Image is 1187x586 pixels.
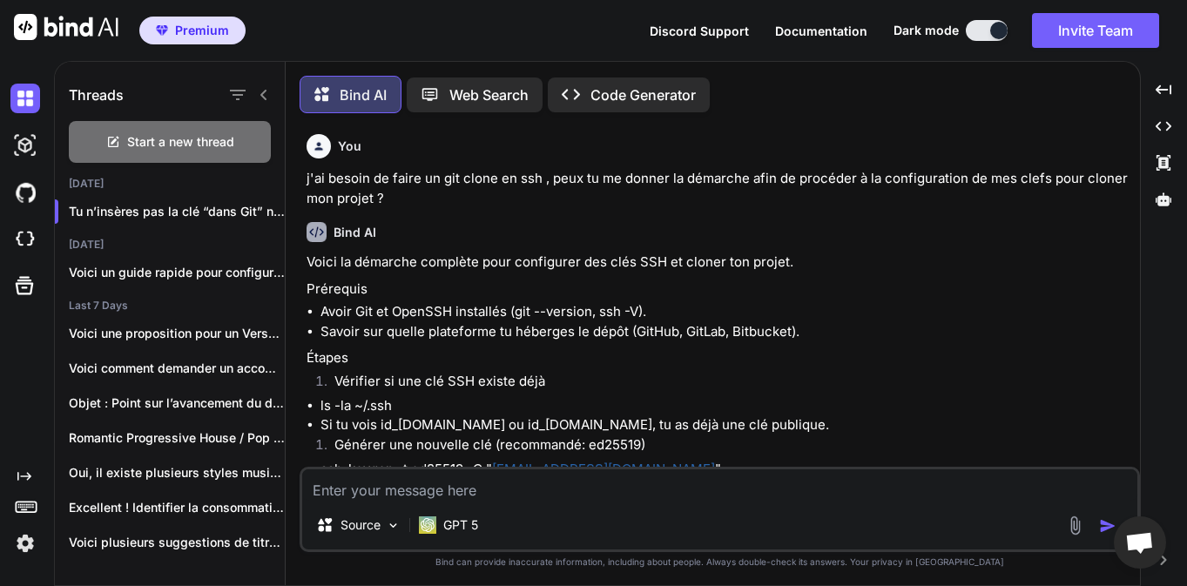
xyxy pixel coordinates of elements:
p: Romantic Progressive House / Pop Dance (soft... [69,429,285,447]
p: Objet : Point sur l’avancement du dossier... [69,394,285,412]
li: ls -la ~/.ssh [320,396,1136,416]
p: Voici la démarche complète pour configurer des clés SSH et cloner ton projet. [307,253,1136,273]
li: Savoir sur quelle plateforme tu héberges le dépôt (GitHub, GitLab, Bitbucket). [320,322,1136,342]
p: j'ai besoin de faire un git clone en ssh , peux tu me donner la démarche afin de procéder à la co... [307,169,1136,208]
p: GPT 5 [443,516,478,534]
p: Oui, il existe plusieurs styles musicaux " [69,464,285,482]
p: Source [341,516,381,534]
p: Étapes [307,348,1136,368]
p: Code Generator [590,84,696,105]
button: Documentation [775,22,867,40]
p: Tu n’insères pas la clé “dans Git” ni da... [69,203,285,220]
p: Prérequis [307,280,1136,300]
img: GPT 5 [419,516,436,534]
li: Avoir Git et OpenSSH installés (git --version, ssh -V). [320,302,1136,322]
img: githubDark [10,178,40,207]
p: Web Search [449,84,529,105]
li: Générer une nouvelle clé (recommandé: ed25519) [320,435,1136,460]
img: darkChat [10,84,40,113]
img: icon [1099,517,1116,535]
img: Pick Models [386,518,401,533]
p: Voici un guide rapide pour configurer nfsd... [69,264,285,281]
img: cloudideIcon [10,225,40,254]
h2: [DATE] [55,238,285,252]
img: premium [156,25,168,36]
img: settings [10,529,40,558]
li: Si tu vois id_[DOMAIN_NAME] ou id_[DOMAIN_NAME], tu as déjà une clé publique. [320,415,1136,435]
li: Vérifier si une clé SSH existe déjà [320,372,1136,396]
div: Ouvrir le chat [1114,516,1166,569]
h2: Last 7 Days [55,299,285,313]
span: Discord Support [650,24,749,38]
p: Parfaitement compris. On inverse la recette :... [69,569,285,586]
button: Invite Team [1032,13,1159,48]
p: Bind can provide inaccurate information, including about people. Always double-check its answers.... [300,556,1140,569]
span: Start a new thread [127,133,234,151]
span: Premium [175,22,229,39]
p: Voici plusieurs suggestions de titres basées sur... [69,534,285,551]
p: Excellent ! Identifier la consommation par thread... [69,499,285,516]
button: Discord Support [650,22,749,40]
li: ssh-keygen -t ed25519 -C " " [320,460,1136,480]
img: attachment [1065,515,1085,535]
button: premiumPremium [139,17,246,44]
h6: Bind AI [334,224,376,241]
p: Voici comment demander un accompagnement par un... [69,360,285,377]
h1: Threads [69,84,124,105]
img: Bind AI [14,14,118,40]
p: Bind AI [340,84,387,105]
p: Voici une proposition pour un Verse 2:... [69,325,285,342]
span: Documentation [775,24,867,38]
span: Dark mode [894,22,959,39]
a: [EMAIL_ADDRESS][DOMAIN_NAME] [492,461,715,477]
img: darkAi-studio [10,131,40,160]
h2: [DATE] [55,177,285,191]
h6: You [338,138,361,155]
